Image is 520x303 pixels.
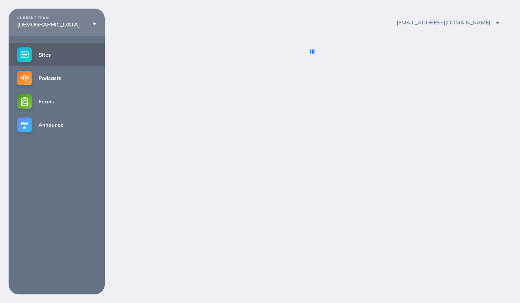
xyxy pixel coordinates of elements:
img: announce-small@2x.png [17,117,32,132]
img: podcasts-small@2x.png [17,71,32,85]
div: [DEMOGRAPHIC_DATA] [17,21,96,27]
div: Loading [312,49,313,54]
a: Podcasts [9,66,105,90]
a: Forms [9,90,105,113]
span: [EMAIL_ADDRESS][DOMAIN_NAME] [397,19,499,26]
a: Announce [9,113,105,136]
img: forms-small@2x.png [17,94,32,109]
img: sites-small@2x.png [17,47,32,62]
a: Sites [9,43,105,66]
div: CURRENT TEAM [17,16,96,20]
